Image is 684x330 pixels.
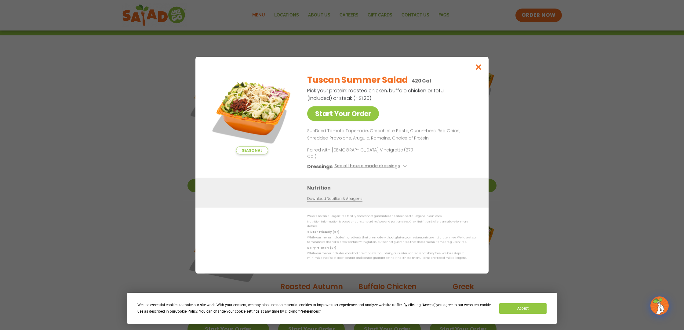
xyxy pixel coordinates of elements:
[307,87,445,102] p: Pick your protein: roasted chicken, buffalo chicken or tofu (included) or steak (+$1.20)
[651,297,668,314] img: wpChatIcon
[307,74,408,86] h2: Tuscan Summer Salad
[175,309,197,314] span: Cookie Policy
[236,146,268,154] span: Seasonal
[307,251,476,260] p: While our menu includes foods that are made without dairy, our restaurants are not dairy free. We...
[307,214,476,218] p: We are not an allergen free facility and cannot guarantee the absence of allergens in our foods.
[127,293,557,324] div: Cookie Consent Prompt
[300,309,319,314] span: Preferences
[307,106,379,121] a: Start Your Order
[307,195,362,201] a: Download Nutrition & Allergens
[469,57,489,77] button: Close modal
[307,184,479,191] h3: Nutrition
[307,146,420,159] p: Paired with [DEMOGRAPHIC_DATA] Vinaigrette (270 Cal)
[499,303,546,314] button: Accept
[137,302,492,315] div: We use essential cookies to make our site work. With your consent, we may also use non-essential ...
[307,219,476,229] p: Nutrition information is based on our standard recipes and portion sizes. Click Nutrition & Aller...
[307,127,474,142] p: SunDried Tomato Tapenade, Orecchiette Pasta, Cucumbers, Red Onion, Shredded Provolone, Arugula, R...
[412,77,431,84] p: 420 Cal
[334,162,409,170] button: See all house made dressings
[307,246,336,249] strong: Dairy Friendly (DF)
[209,69,295,154] img: Featured product photo for Tuscan Summer Salad
[307,162,333,170] h3: Dressings
[307,230,339,233] strong: Gluten Friendly (GF)
[307,235,476,245] p: While our menu includes ingredients that are made without gluten, our restaurants are not gluten ...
